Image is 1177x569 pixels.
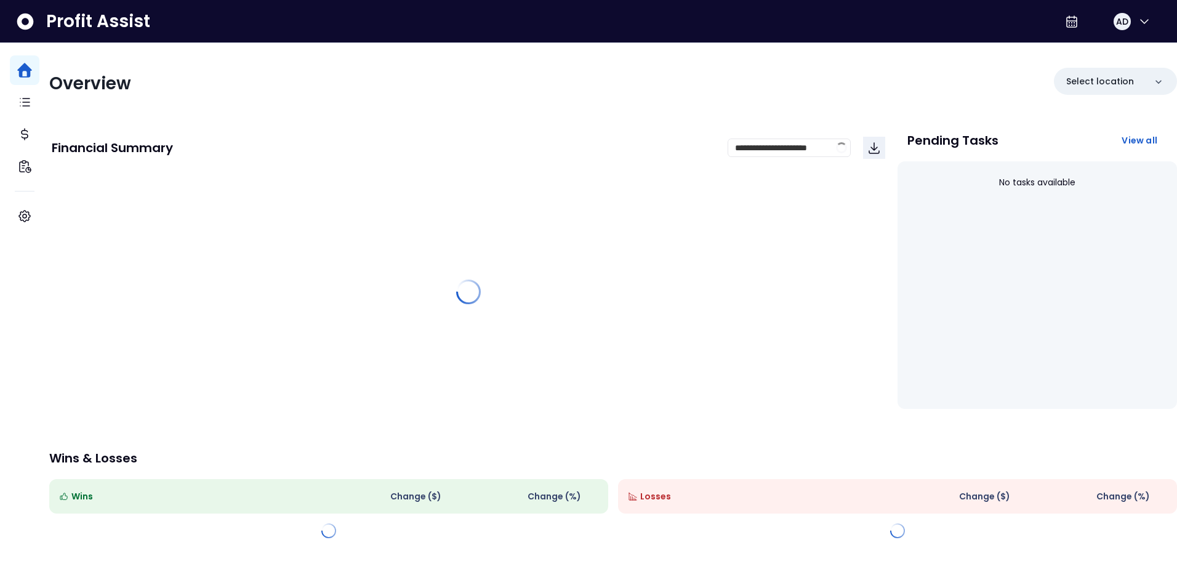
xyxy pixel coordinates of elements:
span: Profit Assist [46,10,150,33]
span: View all [1122,134,1157,147]
button: Download [863,137,885,159]
span: AD [1116,15,1128,28]
span: Change ( $ ) [390,490,441,503]
p: Pending Tasks [907,134,998,147]
p: Wins & Losses [49,452,1177,464]
span: Change (%) [528,490,581,503]
span: Change ( $ ) [959,490,1010,503]
button: View all [1112,129,1167,151]
p: Select location [1066,75,1134,88]
div: No tasks available [907,166,1167,199]
span: Wins [71,490,93,503]
span: Overview [49,71,131,95]
span: Losses [640,490,671,503]
p: Financial Summary [52,142,173,154]
span: Change (%) [1096,490,1150,503]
